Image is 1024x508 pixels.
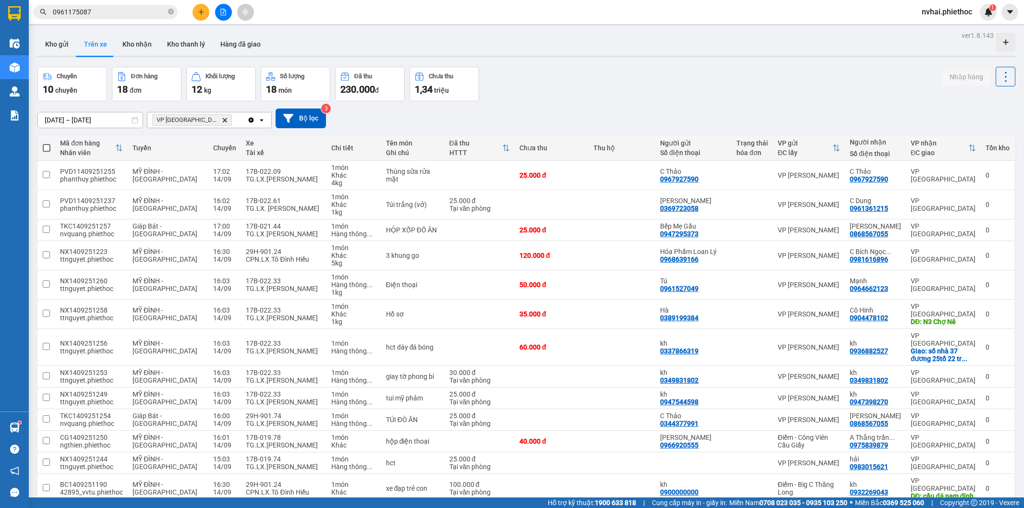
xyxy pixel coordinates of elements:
span: MỸ ĐÌNH - [GEOGRAPHIC_DATA] [133,339,197,355]
button: caret-down [1001,4,1018,21]
th: Toggle SortBy [906,135,981,161]
span: chuyến [55,86,77,94]
span: plus [198,9,205,15]
div: Cô Hinh [850,306,901,314]
div: 50.000 đ [519,281,584,289]
div: VP [PERSON_NAME] [778,281,840,289]
div: 1 món [331,412,376,420]
span: caret-down [1006,8,1014,16]
div: HỘP XỐP ĐỒ ĂN [386,226,440,234]
div: NX1409251249 [60,390,123,398]
div: ttnguyet.phiethoc [60,255,123,263]
button: Chưa thu1,34 triệu [410,67,479,101]
div: Thùng sữa rửa mặt [386,168,440,183]
div: 5 kg [331,259,376,267]
button: Số lượng18món [261,67,330,101]
div: ttnguyet.phiethoc [60,347,123,355]
div: 16:01 [213,434,236,441]
div: Tồn kho [986,144,1010,152]
button: Đã thu230.000đ [335,67,405,101]
div: 25.000 đ [449,390,510,398]
button: aim [237,4,254,21]
div: PVD11409251237 [60,197,123,205]
span: ... [886,248,891,255]
div: 1 món [331,164,376,171]
div: 17B-022.33 [246,339,322,347]
div: 29H-901.74 [246,412,322,420]
div: ttnguyet.phiethoc [60,398,123,406]
button: Nhập hàng [942,68,991,85]
div: 0 [986,373,1010,380]
div: 0 [986,201,1010,208]
span: ... [367,398,373,406]
div: 60.000 đ [519,343,584,351]
div: 17B-022.61 [246,197,322,205]
span: ... [367,376,373,384]
div: 1 món [331,193,376,201]
div: kh [850,390,901,398]
div: 0981616896 [850,255,888,263]
div: Khác [331,252,376,259]
div: 1 món [331,244,376,252]
div: 14/09 [213,285,236,292]
div: Hàng thông thường [331,230,376,238]
span: close-circle [168,9,174,14]
span: MỸ ĐÌNH - [GEOGRAPHIC_DATA] [133,197,197,212]
div: Lê Huyền [850,222,901,230]
div: 0 [986,171,1010,179]
div: HTTT [449,149,502,157]
div: CG1409251250 [60,434,123,441]
div: ĐC lấy [778,149,832,157]
div: 0 [986,394,1010,402]
div: giay tờ phong bì [386,373,440,380]
div: 0967927590 [660,175,699,183]
div: 0389199384 [660,314,699,322]
span: Giáp Bát - [GEOGRAPHIC_DATA] [133,412,197,427]
div: Trạng thái [736,139,768,147]
div: phanthuy.phiethoc [60,175,123,183]
div: TG.LX.[PERSON_NAME] [246,420,322,427]
div: Thu hộ [593,144,651,152]
div: NX1409251260 [60,277,123,285]
div: kh [660,339,727,347]
span: triệu [434,86,449,94]
div: VP gửi [778,139,832,147]
div: Bếp Mẹ Gấu [660,222,727,230]
div: Túi trắng (vở) [386,201,440,208]
div: C Thảo [850,168,901,175]
svg: Clear all [247,116,255,124]
sup: 1 [18,421,21,424]
div: 17B-019.78 [246,434,322,441]
div: 25.000 đ [449,197,510,205]
sup: 3 [321,104,331,113]
div: Chưa thu [519,144,584,152]
button: Hàng đã giao [213,33,268,56]
div: TG.LX.[PERSON_NAME] [246,376,322,384]
div: 14/09 [213,230,236,238]
div: A Thắng trần MoBle [850,434,901,441]
div: 0967927590 [850,175,888,183]
div: 0 [986,416,1010,423]
div: Hàng thông thường [331,398,376,406]
div: hct dày đá bóng [386,343,440,351]
div: kh [850,369,901,376]
div: Số điện thoại [660,149,727,157]
div: TG.LX.[PERSON_NAME] [246,285,322,292]
div: Hàng thông thường [331,347,376,355]
div: 17:02 [213,168,236,175]
span: ... [889,434,895,441]
div: 0 [986,252,1010,259]
span: MỸ ĐÌNH - [GEOGRAPHIC_DATA] [133,434,197,449]
div: Chuyến [57,73,77,80]
div: 17B-022.33 [246,390,322,398]
div: nvquang.phiethoc [60,230,123,238]
img: warehouse-icon [10,62,20,73]
div: Mạnh [850,277,901,285]
div: Tài xế [246,149,322,157]
div: 0868567055 [850,230,888,238]
span: 18 [266,84,277,95]
div: Đã thu [354,73,372,80]
div: 1 kg [331,289,376,296]
div: C Dung [850,197,901,205]
div: Hàng thông thường [331,376,376,384]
